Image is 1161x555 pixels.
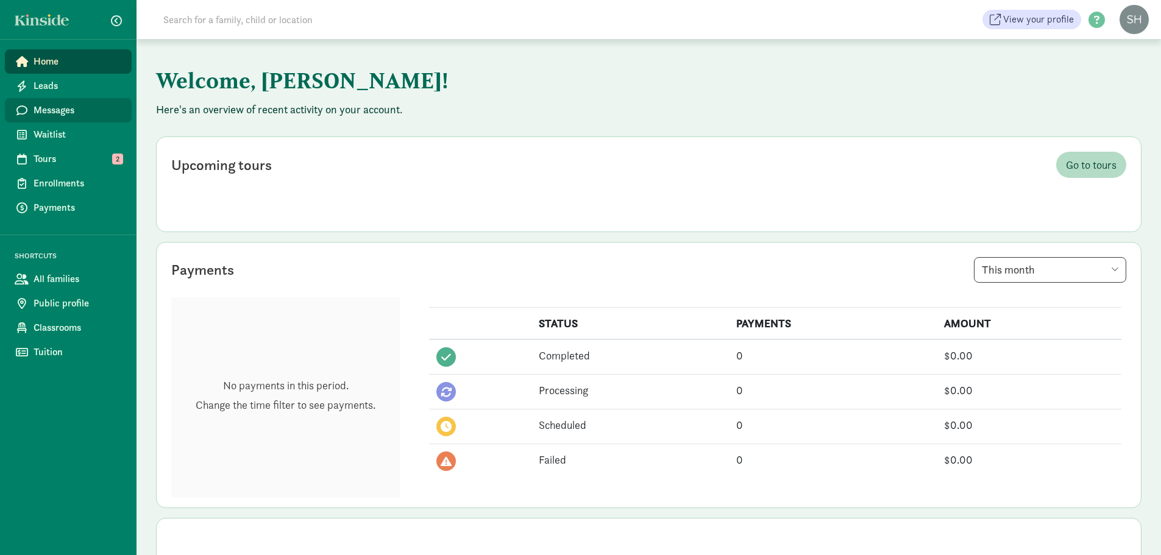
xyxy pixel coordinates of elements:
span: Tours [34,152,122,166]
th: PAYMENTS [729,308,937,340]
div: 0 [736,347,930,364]
div: $0.00 [944,451,1114,468]
input: Search for a family, child or location [156,7,498,32]
span: Home [34,54,122,69]
a: Public profile [5,291,132,316]
span: 2 [112,154,123,164]
span: Payments [34,200,122,215]
h1: Welcome, [PERSON_NAME]! [156,58,759,102]
a: Tuition [5,340,132,364]
span: Classrooms [34,320,122,335]
span: Go to tours [1066,157,1117,173]
iframe: Chat Widget [1100,497,1161,555]
div: 0 [736,382,930,398]
span: All families [34,272,122,286]
a: Home [5,49,132,74]
span: Public profile [34,296,122,311]
a: Payments [5,196,132,220]
p: Here's an overview of recent activity on your account. [156,102,1141,117]
div: Upcoming tours [171,154,272,176]
span: View your profile [1003,12,1074,27]
th: AMOUNT [937,308,1121,340]
p: Change the time filter to see payments. [196,398,375,412]
a: Classrooms [5,316,132,340]
a: Tours 2 [5,147,132,171]
div: $0.00 [944,382,1114,398]
a: Messages [5,98,132,122]
th: STATUS [531,308,729,340]
a: Enrollments [5,171,132,196]
span: Tuition [34,345,122,359]
div: Failed [539,451,722,468]
div: Completed [539,347,722,364]
a: Go to tours [1056,152,1126,178]
div: Scheduled [539,417,722,433]
p: No payments in this period. [196,378,375,393]
span: Leads [34,79,122,93]
div: 0 [736,417,930,433]
div: Processing [539,382,722,398]
div: Payments [171,259,234,281]
div: 0 [736,451,930,468]
a: Leads [5,74,132,98]
div: $0.00 [944,347,1114,364]
span: Waitlist [34,127,122,142]
a: View your profile [982,10,1081,29]
span: Messages [34,103,122,118]
span: Enrollments [34,176,122,191]
a: All families [5,267,132,291]
a: Waitlist [5,122,132,147]
div: $0.00 [944,417,1114,433]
